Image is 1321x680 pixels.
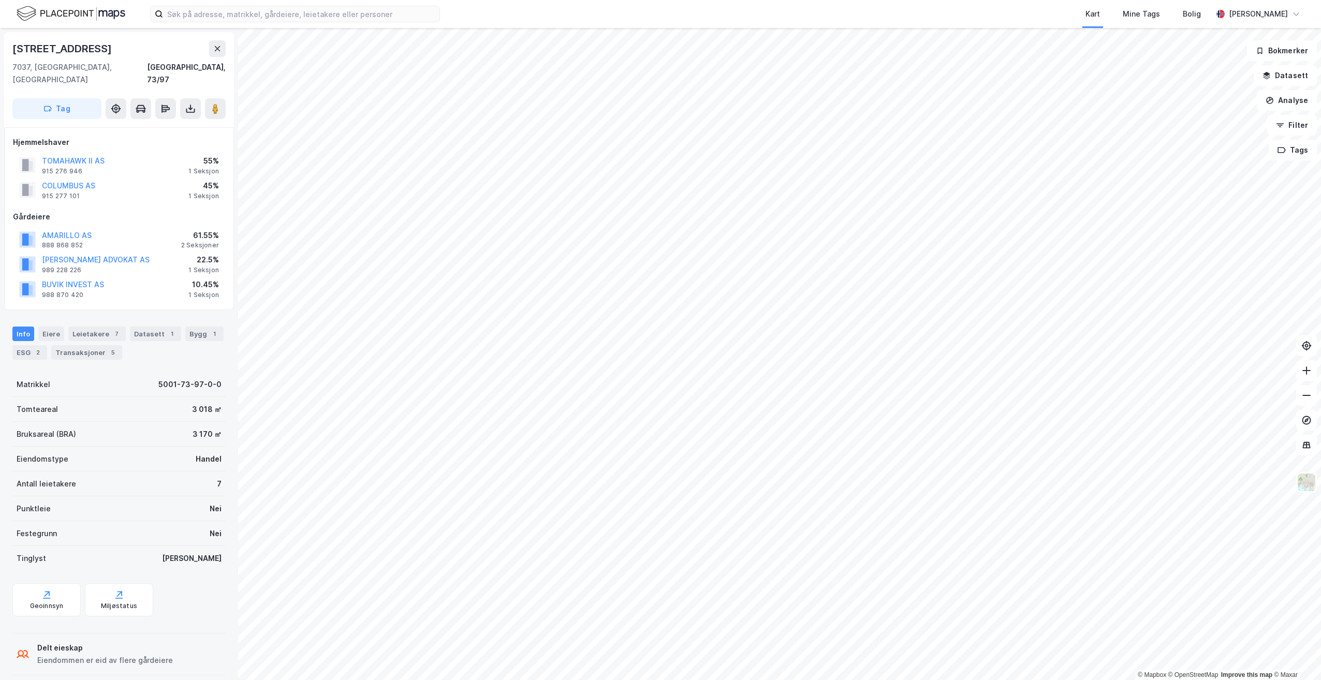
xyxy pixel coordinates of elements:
[17,502,51,515] div: Punktleie
[51,345,122,360] div: Transaksjoner
[17,478,76,490] div: Antall leietakere
[1297,472,1316,492] img: Z
[42,241,83,249] div: 888 868 852
[42,167,82,175] div: 915 276 946
[17,428,76,440] div: Bruksareal (BRA)
[1257,90,1317,111] button: Analyse
[181,229,219,242] div: 61.55%
[1267,115,1317,136] button: Filter
[42,266,81,274] div: 989 228 226
[217,478,222,490] div: 7
[188,291,219,299] div: 1 Seksjon
[1085,8,1100,20] div: Kart
[38,327,64,341] div: Eiere
[1247,40,1317,61] button: Bokmerker
[13,211,225,223] div: Gårdeiere
[13,136,225,149] div: Hjemmelshaver
[210,502,222,515] div: Nei
[1269,630,1321,680] div: Kontrollprogram for chat
[17,552,46,565] div: Tinglyst
[1254,65,1317,86] button: Datasett
[17,378,50,391] div: Matrikkel
[17,403,58,416] div: Tomteareal
[12,327,34,341] div: Info
[147,61,226,86] div: [GEOGRAPHIC_DATA], 73/97
[185,327,224,341] div: Bygg
[30,602,64,610] div: Geoinnsyn
[1269,630,1321,680] iframe: Chat Widget
[209,329,219,339] div: 1
[42,192,80,200] div: 915 277 101
[68,327,126,341] div: Leietakere
[17,527,57,540] div: Festegrunn
[162,552,222,565] div: [PERSON_NAME]
[167,329,177,339] div: 1
[1183,8,1201,20] div: Bolig
[1138,671,1166,678] a: Mapbox
[111,329,122,339] div: 7
[158,378,222,391] div: 5001-73-97-0-0
[188,278,219,291] div: 10.45%
[188,192,219,200] div: 1 Seksjon
[12,61,147,86] div: 7037, [GEOGRAPHIC_DATA], [GEOGRAPHIC_DATA]
[17,5,125,23] img: logo.f888ab2527a4732fd821a326f86c7f29.svg
[181,241,219,249] div: 2 Seksjoner
[210,527,222,540] div: Nei
[192,403,222,416] div: 3 018 ㎡
[1168,671,1219,678] a: OpenStreetMap
[37,654,173,667] div: Eiendommen er eid av flere gårdeiere
[188,180,219,192] div: 45%
[12,345,47,360] div: ESG
[196,453,222,465] div: Handel
[12,40,114,57] div: [STREET_ADDRESS]
[130,327,181,341] div: Datasett
[12,98,101,119] button: Tag
[33,347,43,358] div: 2
[188,266,219,274] div: 1 Seksjon
[188,155,219,167] div: 55%
[37,642,173,654] div: Delt eieskap
[1229,8,1288,20] div: [PERSON_NAME]
[188,167,219,175] div: 1 Seksjon
[163,6,439,22] input: Søk på adresse, matrikkel, gårdeiere, leietakere eller personer
[108,347,118,358] div: 5
[42,291,83,299] div: 988 870 420
[17,453,68,465] div: Eiendomstype
[101,602,137,610] div: Miljøstatus
[193,428,222,440] div: 3 170 ㎡
[1123,8,1160,20] div: Mine Tags
[1221,671,1272,678] a: Improve this map
[188,254,219,266] div: 22.5%
[1269,140,1317,160] button: Tags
